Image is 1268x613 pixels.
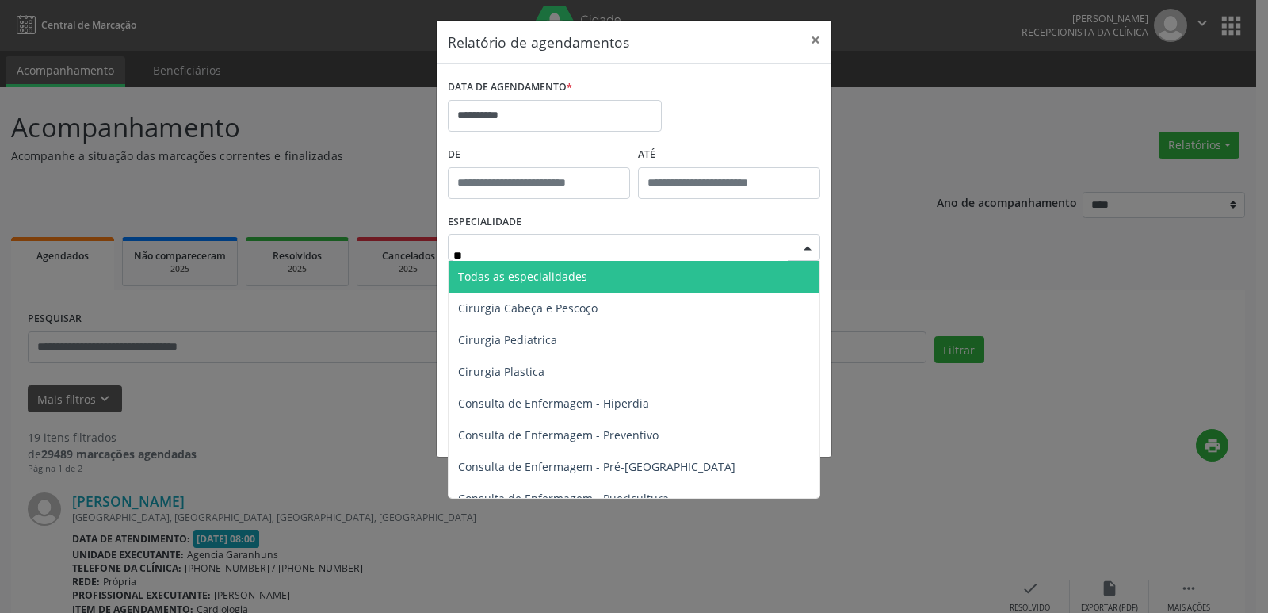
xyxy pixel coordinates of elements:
span: Consulta de Enfermagem - Pré-[GEOGRAPHIC_DATA] [458,459,735,474]
span: Todas as especialidades [458,269,587,284]
span: Cirurgia Cabeça e Pescoço [458,301,598,316]
label: ESPECIALIDADE [448,210,521,235]
label: DATA DE AGENDAMENTO [448,75,572,100]
h5: Relatório de agendamentos [448,32,629,52]
label: ATÉ [638,143,820,167]
span: Consulta de Enfermagem - Hiperdia [458,396,649,411]
span: Cirurgia Pediatrica [458,332,557,347]
span: Consulta de Enfermagem - Puericultura [458,491,669,506]
label: De [448,143,630,167]
button: Close [800,21,831,59]
span: Cirurgia Plastica [458,364,544,379]
span: Consulta de Enfermagem - Preventivo [458,427,659,443]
